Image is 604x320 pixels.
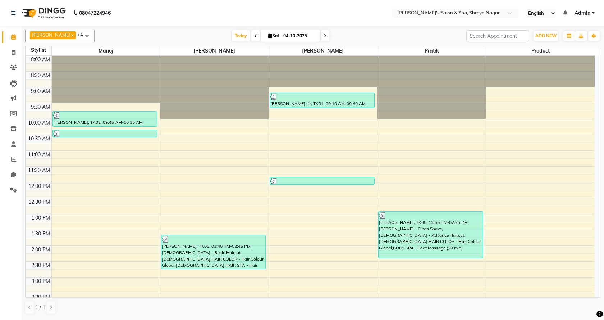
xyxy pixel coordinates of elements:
span: ADD NEW [535,33,557,39]
div: 10:30 AM [27,135,51,143]
div: 10:00 AM [27,119,51,127]
div: 11:00 AM [27,151,51,158]
span: +4 [77,32,88,37]
div: 2:00 PM [30,246,51,253]
input: Search Appointment [466,30,529,41]
span: [PERSON_NAME] [269,46,377,55]
div: 8:00 AM [29,56,51,63]
div: Stylist [26,46,51,54]
div: 8:30 AM [29,72,51,79]
div: 2:30 PM [30,262,51,269]
div: [PERSON_NAME], TK02, 09:45 AM-10:15 AM, [DEMOGRAPHIC_DATA] - Basic Haircut,[PERSON_NAME] - Clean ... [53,112,157,126]
b: 08047224946 [79,3,111,23]
div: [PERSON_NAME] sir, TK04, 11:50 AM-12:05 PM, [DEMOGRAPHIC_DATA] - Treatment Wash [270,177,374,184]
div: 12:00 PM [27,182,51,190]
div: 1:30 PM [30,230,51,238]
span: Today [232,30,250,41]
div: [PERSON_NAME], TK06, 01:40 PM-02:45 PM, [DEMOGRAPHIC_DATA] - Basic Haircut,[DEMOGRAPHIC_DATA] HAI... [161,235,266,269]
span: Admin [575,9,590,17]
div: 3:30 PM [30,293,51,301]
div: 11:30 AM [27,167,51,174]
div: 9:00 AM [29,87,51,95]
img: logo [18,3,68,23]
input: 2025-10-04 [281,31,317,41]
div: 12:30 PM [27,198,51,206]
span: [PERSON_NAME] [32,32,70,38]
span: Manoj [52,46,160,55]
span: Sat [266,33,281,39]
a: x [70,32,74,38]
div: 3:00 PM [30,278,51,285]
span: Product [486,46,595,55]
div: [PERSON_NAME] sir, TK01, 09:10 AM-09:40 AM, [PERSON_NAME] Cut Styling,[DEMOGRAPHIC_DATA] HAIR SPA... [270,93,374,108]
div: ganash lagote, TK03, 10:20 AM-10:35 AM, [PERSON_NAME] Cut Styling [53,130,157,137]
span: [PERSON_NAME] [160,46,269,55]
button: ADD NEW [534,31,558,41]
div: 1:00 PM [30,214,51,222]
div: [PERSON_NAME], TK05, 12:55 PM-02:25 PM, [PERSON_NAME] - Clean Shave,[DEMOGRAPHIC_DATA] - Advance ... [379,212,483,258]
div: 9:30 AM [29,103,51,111]
span: 1 / 1 [35,304,45,311]
span: Pratik [377,46,486,55]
